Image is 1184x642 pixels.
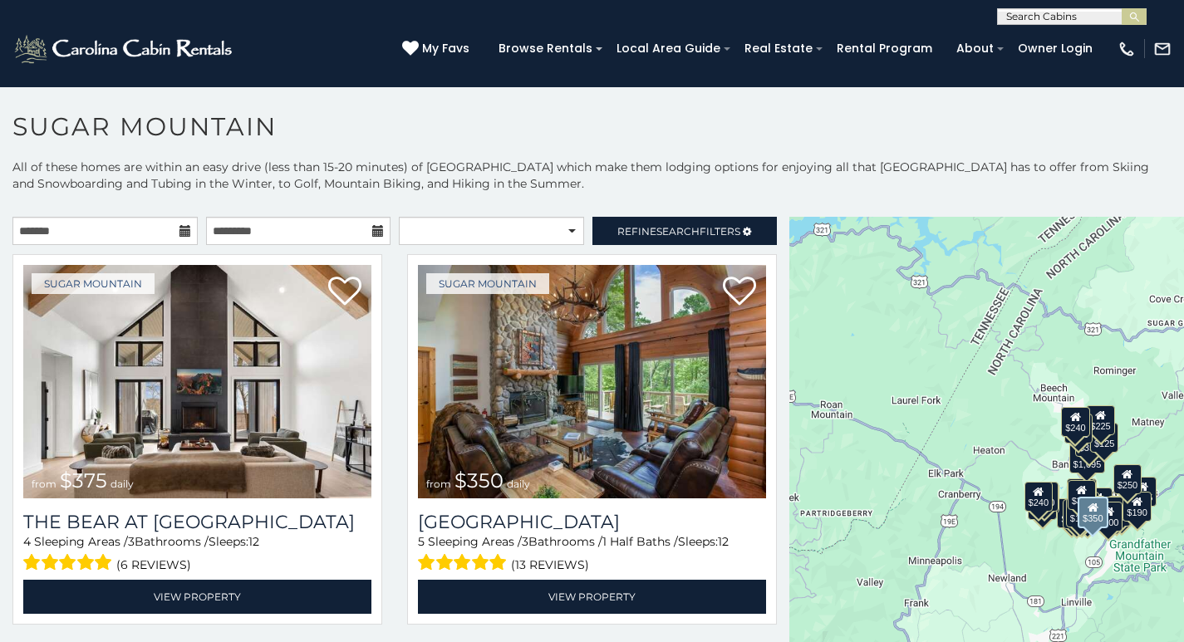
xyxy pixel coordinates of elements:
[23,265,371,498] a: The Bear At Sugar Mountain from $375 daily
[1078,497,1108,528] div: $350
[511,554,589,576] span: (13 reviews)
[1102,497,1130,527] div: $195
[718,534,729,549] span: 12
[60,468,107,493] span: $375
[23,533,371,576] div: Sleeping Areas / Bathrooms / Sleeps:
[418,265,766,498] img: Grouse Moor Lodge
[23,580,371,614] a: View Property
[1029,482,1058,512] div: $210
[608,36,729,61] a: Local Area Guide
[426,478,451,490] span: from
[23,534,31,549] span: 4
[828,36,941,61] a: Rental Program
[1128,477,1156,507] div: $155
[128,534,135,549] span: 3
[602,534,678,549] span: 1 Half Baths /
[1010,36,1101,61] a: Owner Login
[402,40,474,58] a: My Favs
[1030,483,1059,513] div: $225
[1067,480,1095,510] div: $300
[1066,478,1094,508] div: $190
[723,275,756,310] a: Add to favorites
[1063,499,1091,529] div: $155
[418,580,766,614] a: View Property
[32,273,155,294] a: Sugar Mountain
[418,534,425,549] span: 5
[328,275,361,310] a: Add to favorites
[248,534,259,549] span: 12
[1061,407,1089,437] div: $240
[23,511,371,533] h3: The Bear At Sugar Mountain
[1093,502,1122,532] div: $500
[948,36,1002,61] a: About
[1065,497,1093,527] div: $175
[426,273,549,294] a: Sugar Mountain
[490,36,601,61] a: Browse Rentals
[116,554,191,576] span: (6 reviews)
[418,511,766,533] h3: Grouse Moor Lodge
[422,40,469,57] span: My Favs
[1064,414,1092,444] div: $170
[23,511,371,533] a: The Bear At [GEOGRAPHIC_DATA]
[454,468,504,493] span: $350
[1113,464,1141,494] div: $250
[418,265,766,498] a: Grouse Moor Lodge from $350 daily
[418,511,766,533] a: [GEOGRAPHIC_DATA]
[736,36,821,61] a: Real Estate
[1086,405,1114,435] div: $225
[23,265,371,498] img: The Bear At Sugar Mountain
[617,225,740,238] span: Refine Filters
[507,478,530,490] span: daily
[656,225,700,238] span: Search
[1068,478,1096,508] div: $265
[1153,40,1172,58] img: mail-regular-white.png
[1069,444,1105,473] div: $1,095
[592,217,778,245] a: RefineSearchFilters
[12,32,237,66] img: White-1-2.png
[111,478,134,490] span: daily
[1024,482,1052,512] div: $240
[522,534,528,549] span: 3
[1089,423,1118,453] div: $125
[418,533,766,576] div: Sleeping Areas / Bathrooms / Sleeps:
[32,478,56,490] span: from
[1083,488,1112,517] div: $200
[1118,40,1136,58] img: phone-regular-white.png
[1123,492,1151,522] div: $190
